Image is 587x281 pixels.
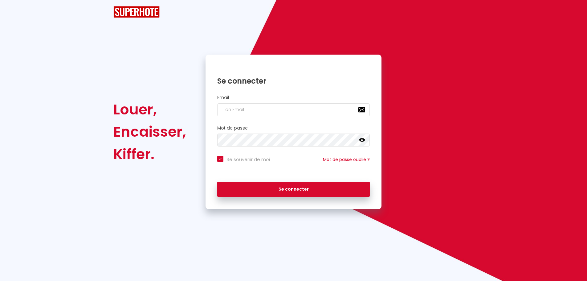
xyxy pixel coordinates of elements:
[323,156,370,163] a: Mot de passe oublié ?
[217,76,370,86] h1: Se connecter
[217,103,370,116] input: Ton Email
[217,126,370,131] h2: Mot de passe
[113,121,186,143] div: Encaisser,
[113,98,186,121] div: Louer,
[217,95,370,100] h2: Email
[113,6,160,18] img: SuperHote logo
[113,143,186,165] div: Kiffer.
[217,182,370,197] button: Se connecter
